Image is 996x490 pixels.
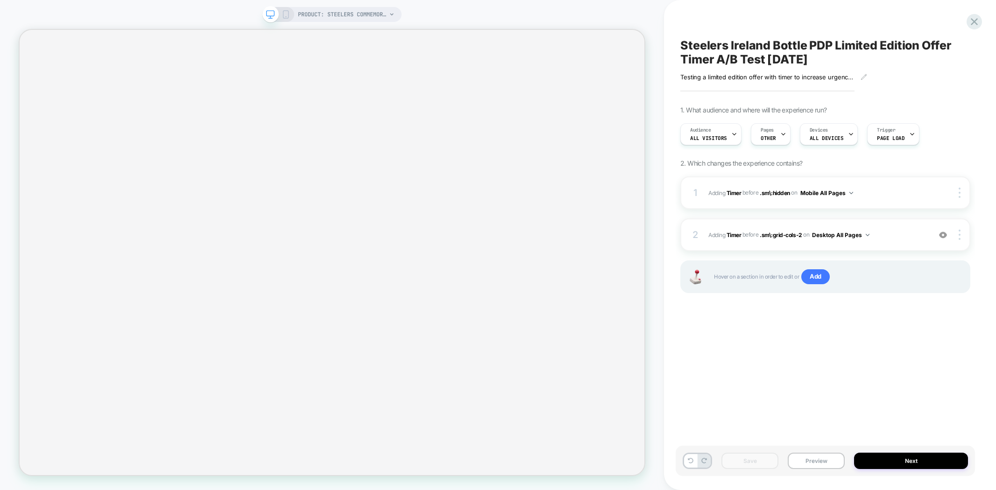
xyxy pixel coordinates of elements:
[691,184,700,201] div: 1
[760,231,802,238] span: .sm\:grid-cols-2
[810,127,828,133] span: Devices
[959,188,961,198] img: close
[877,127,895,133] span: Trigger
[727,189,742,196] b: Timer
[742,231,758,238] span: BEFORE
[691,226,700,243] div: 2
[801,269,830,284] span: Add
[298,7,387,22] span: PRODUCT: Steelers Commemorative Ireland Etched Wine Bottle
[742,189,758,196] span: BEFORE
[803,230,809,240] span: on
[788,453,845,469] button: Preview
[690,127,711,133] span: Audience
[714,269,960,284] span: Hover on a section in order to edit or
[877,135,904,141] span: Page Load
[939,231,947,239] img: crossed eye
[760,189,790,196] span: .sm\:hidden
[800,187,853,199] button: Mobile All Pages
[727,231,742,238] b: Timer
[680,38,970,66] span: Steelers Ireland Bottle PDP Limited Edition Offer Timer A/B Test [DATE]
[791,188,797,198] span: on
[721,453,778,469] button: Save
[959,230,961,240] img: close
[708,231,741,238] span: Adding
[812,229,869,241] button: Desktop All Pages
[849,192,853,194] img: down arrow
[810,135,843,141] span: ALL DEVICES
[866,234,869,236] img: down arrow
[854,453,968,469] button: Next
[680,159,802,167] span: 2. Which changes the experience contains?
[690,135,727,141] span: All Visitors
[680,106,826,114] span: 1. What audience and where will the experience run?
[686,270,705,284] img: Joystick
[708,189,741,196] span: Adding
[761,127,774,133] span: Pages
[680,73,854,81] span: Testing a limited edition offer with timer to increase urgency for customers to add the Steelers ...
[761,135,776,141] span: OTHER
